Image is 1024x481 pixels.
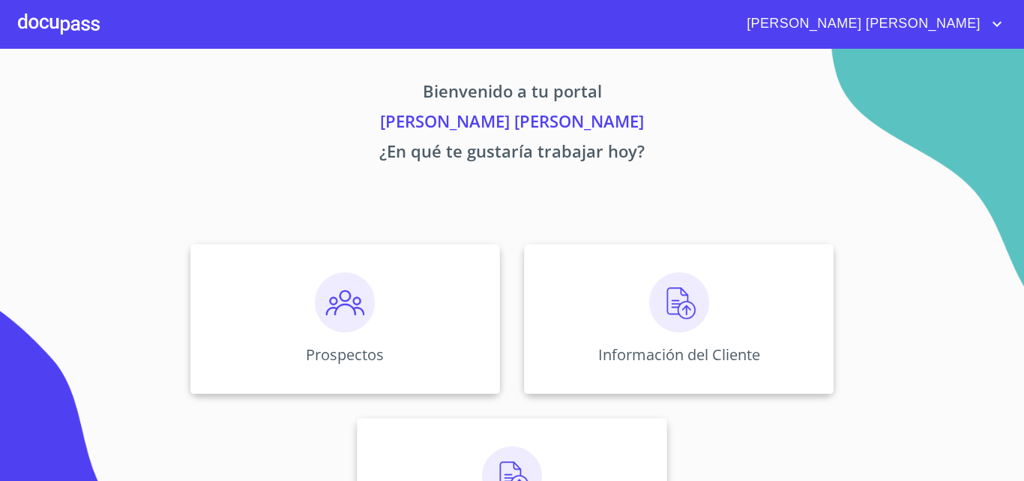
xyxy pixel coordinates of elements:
span: [PERSON_NAME] [PERSON_NAME] [735,12,988,36]
img: carga.png [649,272,709,332]
button: account of current user [735,12,1006,36]
p: Información del Cliente [598,344,760,365]
p: Bienvenido a tu portal [50,79,974,109]
p: [PERSON_NAME] [PERSON_NAME] [50,109,974,139]
p: Prospectos [306,344,384,365]
img: prospectos.png [315,272,375,332]
p: ¿En qué te gustaría trabajar hoy? [50,139,974,169]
